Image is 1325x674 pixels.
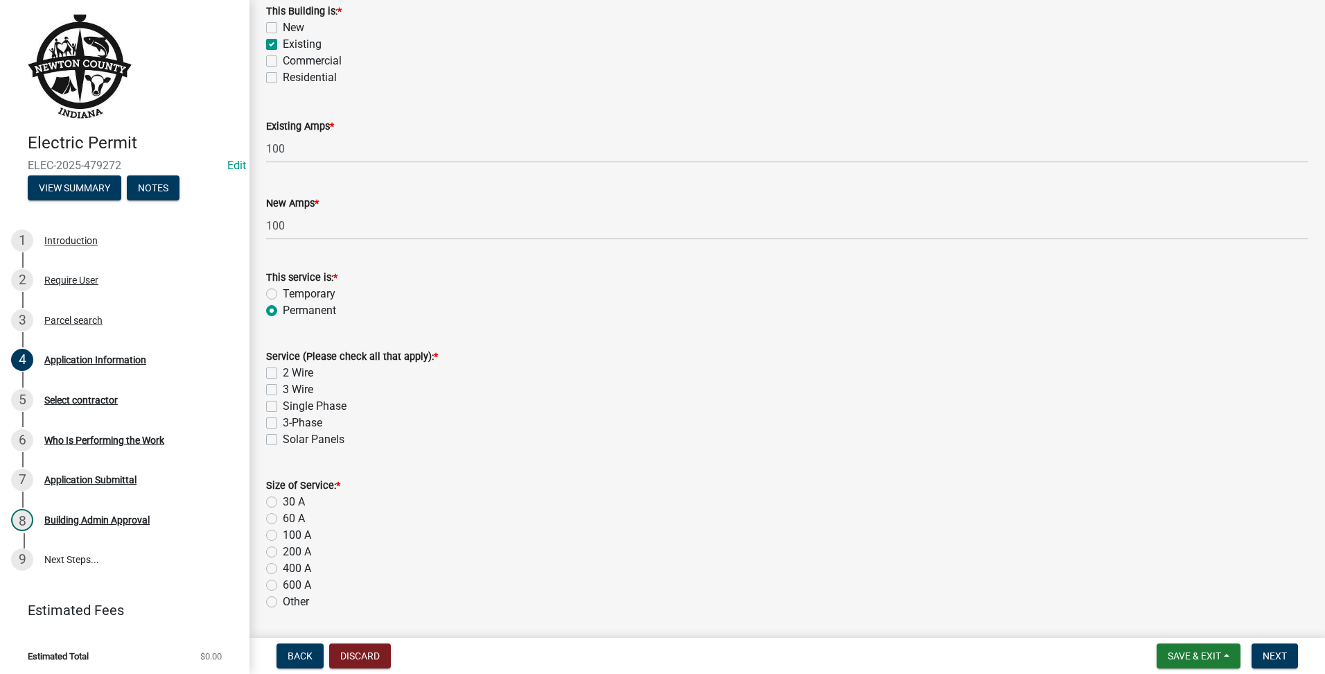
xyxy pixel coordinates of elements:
[44,275,98,285] div: Require User
[283,431,344,448] label: Solar Panels
[44,435,164,445] div: Who Is Performing the Work
[283,19,304,36] label: New
[44,355,146,365] div: Application Information
[283,381,313,398] label: 3 Wire
[11,509,33,531] div: 8
[28,133,238,153] h4: Electric Permit
[266,273,337,283] label: This service is:
[44,236,98,245] div: Introduction
[266,199,319,209] label: New Amps
[1263,650,1287,662] span: Next
[11,596,227,624] a: Estimated Fees
[11,230,33,252] div: 1
[1168,650,1221,662] span: Save & Exit
[11,309,33,331] div: 3
[283,544,311,560] label: 200 A
[11,389,33,411] div: 5
[227,159,246,172] a: Edit
[283,36,322,53] label: Existing
[277,643,324,668] button: Back
[283,594,309,610] label: Other
[200,652,222,661] span: $0.00
[283,415,322,431] label: 3-Phase
[329,643,391,668] button: Discard
[11,349,33,371] div: 4
[11,469,33,491] div: 7
[266,7,342,17] label: This Building is:
[44,316,103,325] div: Parcel search
[266,352,438,362] label: Service (Please check all that apply):
[11,548,33,571] div: 9
[283,577,311,594] label: 600 A
[28,183,121,194] wm-modal-confirm: Summary
[28,15,132,119] img: Newton County, Indiana
[283,286,335,302] label: Temporary
[283,560,311,577] label: 400 A
[288,650,313,662] span: Back
[1157,643,1240,668] button: Save & Exit
[283,494,305,510] label: 30 A
[44,515,150,525] div: Building Admin Approval
[11,429,33,451] div: 6
[127,175,179,200] button: Notes
[1252,643,1298,668] button: Next
[11,269,33,291] div: 2
[28,652,89,661] span: Estimated Total
[127,183,179,194] wm-modal-confirm: Notes
[28,159,222,172] span: ELEC-2025-479272
[283,365,313,381] label: 2 Wire
[283,527,311,544] label: 100 A
[283,302,336,319] label: Permanent
[266,122,334,132] label: Existing Amps
[283,53,342,69] label: Commercial
[266,481,340,491] label: Size of Service:
[283,398,346,415] label: Single Phase
[44,475,137,485] div: Application Submittal
[227,159,246,172] wm-modal-confirm: Edit Application Number
[283,69,337,86] label: Residential
[44,395,118,405] div: Select contractor
[28,175,121,200] button: View Summary
[283,510,305,527] label: 60 A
